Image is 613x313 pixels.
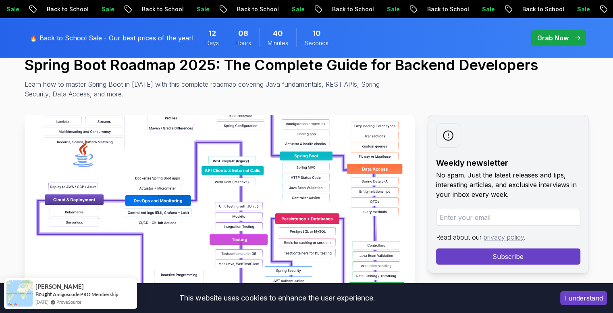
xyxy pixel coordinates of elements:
p: Read about our . [436,232,580,242]
div: This website uses cookies to enhance the user experience. [6,289,548,307]
button: Subscribe [436,248,580,265]
a: Amigoscode PRO Membership [53,291,118,297]
img: Spring Boot Roadmap 2025: The Complete Guide for Backend Developers thumbnail [25,115,415,296]
p: Back to School [230,5,285,13]
button: Accept cookies [560,291,607,305]
span: 10 Seconds [312,28,321,39]
span: Days [206,39,219,47]
p: Sale [570,5,596,13]
p: Sale [190,5,216,13]
p: Back to School [420,5,475,13]
span: 40 Minutes [273,28,283,39]
p: 🔥 Back to School Sale - Our best prices of the year! [29,33,193,43]
p: No spam. Just the latest releases and tips, interesting articles, and exclusive interviews in you... [436,170,580,199]
p: Back to School [515,5,570,13]
p: Grab Now [537,33,569,43]
p: Sale [95,5,121,13]
p: Learn how to master Spring Boot in [DATE] with this complete roadmap covering Java fundamentals, ... [25,79,386,99]
span: [PERSON_NAME] [35,283,84,290]
span: 8 Hours [238,28,248,39]
span: Seconds [305,39,328,47]
span: Minutes [268,39,288,47]
span: Bought [35,291,52,297]
p: Sale [475,5,501,13]
span: 12 Days [208,28,216,39]
a: ProveSource [56,299,81,305]
img: provesource social proof notification image [6,280,33,307]
p: Sale [285,5,311,13]
a: privacy policy [484,233,524,241]
p: Sale [380,5,406,13]
p: Back to School [325,5,380,13]
p: Back to School [135,5,190,13]
input: Enter your email [436,209,580,226]
h2: Weekly newsletter [436,157,580,169]
h1: Spring Boot Roadmap 2025: The Complete Guide for Backend Developers [25,57,589,73]
span: Hours [235,39,251,47]
span: [DATE] [35,298,48,305]
p: Back to School [40,5,95,13]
